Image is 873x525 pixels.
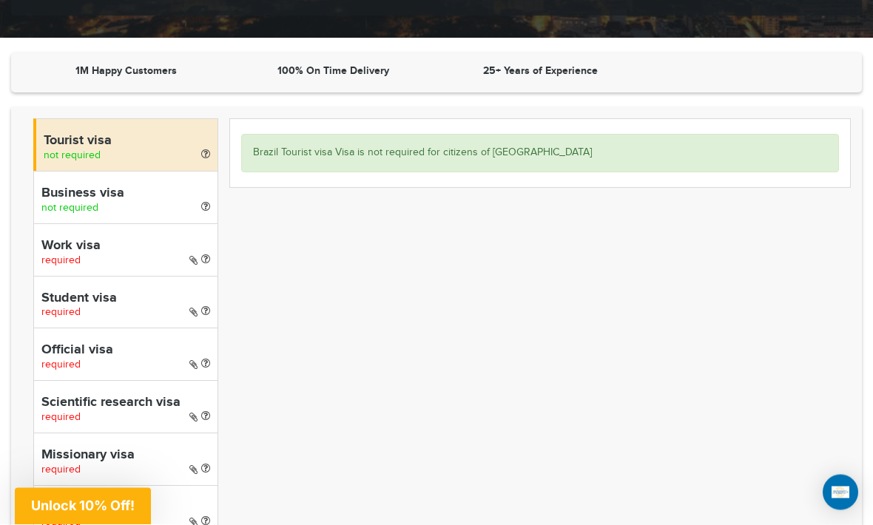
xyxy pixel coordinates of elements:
[41,292,210,307] h4: Student visa
[41,307,81,319] span: required
[44,150,101,162] span: not required
[41,396,210,411] h4: Scientific research visa
[647,64,847,82] iframe: Customer reviews powered by Trustpilot
[15,488,151,525] div: Unlock 10% Off!
[44,135,210,149] h4: Tourist visa
[241,135,839,173] div: Brazil Tourist visa Visa is not required for citizens of [GEOGRAPHIC_DATA]
[41,203,98,214] span: not required
[41,359,81,371] span: required
[277,65,389,78] strong: 100% On Time Delivery
[41,412,81,424] span: required
[41,449,210,464] h4: Missionary visa
[41,240,210,254] h4: Work visa
[41,255,81,267] span: required
[41,344,210,359] h4: Official visa
[31,498,135,513] span: Unlock 10% Off!
[483,65,598,78] strong: 25+ Years of Experience
[75,65,177,78] strong: 1M Happy Customers
[41,464,81,476] span: required
[41,187,210,202] h4: Business visa
[823,475,858,510] div: Open Intercom Messenger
